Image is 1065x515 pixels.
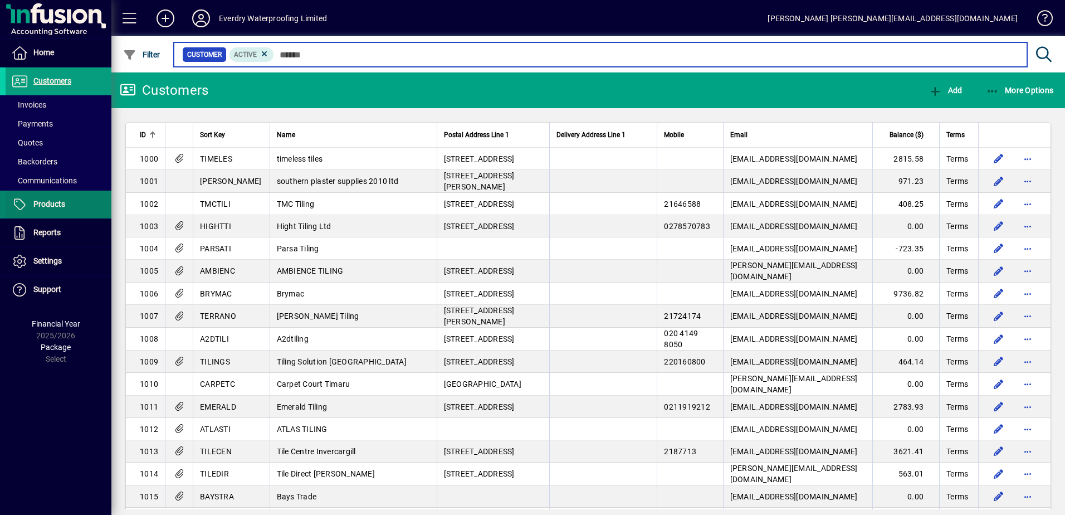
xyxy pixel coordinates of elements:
[200,244,231,253] span: PARSATI
[872,463,939,485] td: 563.01
[140,492,158,501] span: 1015
[946,356,968,367] span: Terms
[929,86,962,95] span: Add
[946,491,968,502] span: Terms
[277,154,323,163] span: timeless tiles
[730,129,748,141] span: Email
[6,247,111,275] a: Settings
[200,402,236,411] span: EMERALD
[946,446,968,457] span: Terms
[148,8,183,28] button: Add
[11,157,57,166] span: Backorders
[200,469,229,478] span: TILEDIR
[123,50,160,59] span: Filter
[277,402,328,411] span: Emerald Tiling
[664,129,684,141] span: Mobile
[200,492,234,501] span: BAYSTRA
[1029,2,1051,38] a: Knowledge Base
[444,357,515,366] span: [STREET_ADDRESS]
[986,86,1054,95] span: More Options
[140,129,146,141] span: ID
[664,312,701,320] span: 21724174
[872,396,939,418] td: 2783.93
[140,289,158,298] span: 1006
[1019,172,1037,190] button: More options
[946,129,965,141] span: Terms
[664,129,716,141] div: Mobile
[990,195,1008,213] button: Edit
[946,221,968,232] span: Terms
[872,328,939,351] td: 0.00
[200,289,232,298] span: BRYMAC
[140,334,158,343] span: 1008
[120,45,163,65] button: Filter
[556,129,626,141] span: Delivery Address Line 1
[990,465,1008,483] button: Edit
[872,148,939,170] td: 2815.58
[234,51,257,59] span: Active
[872,305,939,328] td: 0.00
[41,343,71,352] span: Package
[926,80,965,100] button: Add
[946,378,968,390] span: Terms
[1019,375,1037,393] button: More options
[1019,195,1037,213] button: More options
[140,244,158,253] span: 1004
[277,425,328,434] span: ATLAS TILING
[1019,420,1037,438] button: More options
[6,95,111,114] a: Invoices
[983,80,1057,100] button: More Options
[140,154,158,163] span: 1000
[990,217,1008,235] button: Edit
[730,374,858,394] span: [PERSON_NAME][EMAIL_ADDRESS][DOMAIN_NAME]
[6,114,111,133] a: Payments
[872,193,939,215] td: 408.25
[664,357,705,366] span: 220160800
[140,469,158,478] span: 1014
[1019,240,1037,257] button: More options
[277,200,315,208] span: TMC Tiling
[277,289,305,298] span: Brymac
[140,425,158,434] span: 1012
[990,353,1008,371] button: Edit
[1019,217,1037,235] button: More options
[730,425,858,434] span: [EMAIL_ADDRESS][DOMAIN_NAME]
[946,468,968,479] span: Terms
[1019,353,1037,371] button: More options
[444,289,515,298] span: [STREET_ADDRESS]
[33,76,71,85] span: Customers
[1019,398,1037,416] button: More options
[872,485,939,508] td: 0.00
[664,329,698,349] span: 020 4149 8050
[872,260,939,283] td: 0.00
[1019,330,1037,348] button: More options
[200,425,231,434] span: ATLASTI
[730,222,858,231] span: [EMAIL_ADDRESS][DOMAIN_NAME]
[990,285,1008,303] button: Edit
[730,177,858,186] span: [EMAIL_ADDRESS][DOMAIN_NAME]
[872,440,939,463] td: 3621.41
[946,176,968,187] span: Terms
[277,129,295,141] span: Name
[990,307,1008,325] button: Edit
[33,228,61,237] span: Reports
[6,152,111,171] a: Backorders
[277,357,407,366] span: Tiling Solution [GEOGRAPHIC_DATA]
[990,150,1008,168] button: Edit
[229,47,274,62] mat-chip: Activation Status: Active
[140,222,158,231] span: 1003
[120,81,208,99] div: Customers
[277,334,309,343] span: A2dtiling
[444,334,515,343] span: [STREET_ADDRESS]
[444,402,515,411] span: [STREET_ADDRESS]
[200,380,235,388] span: CARPETC
[140,129,158,141] div: ID
[11,138,43,147] span: Quotes
[6,171,111,190] a: Communications
[6,133,111,152] a: Quotes
[730,402,858,411] span: [EMAIL_ADDRESS][DOMAIN_NAME]
[1019,465,1037,483] button: More options
[200,200,231,208] span: TMCTILI
[200,447,232,456] span: TILECEN
[990,375,1008,393] button: Edit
